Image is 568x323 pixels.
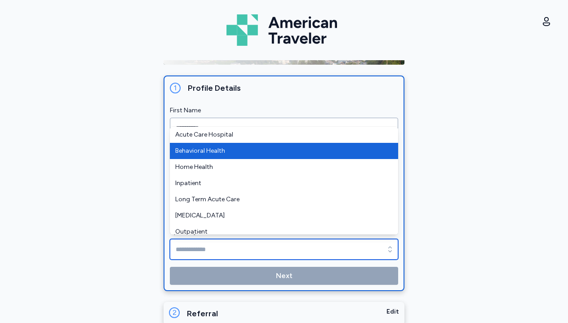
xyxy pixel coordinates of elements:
span: Long Term Acute Care [175,195,382,204]
span: Home Health [175,163,382,172]
span: Acute Care Hospital [175,130,382,139]
span: Behavioral Health [175,146,382,155]
span: [MEDICAL_DATA] [175,211,382,220]
span: Outpatient [175,227,382,236]
span: Inpatient [175,179,382,188]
